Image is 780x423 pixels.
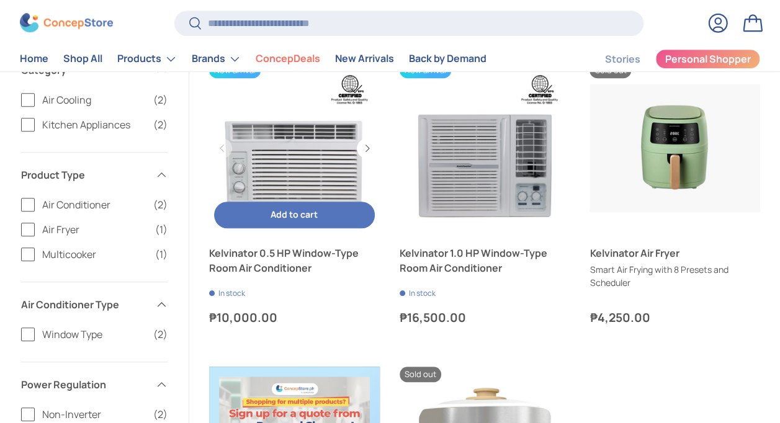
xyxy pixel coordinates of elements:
span: Sold out [400,367,441,382]
span: Power Regulation [21,377,148,392]
a: New Arrivals [335,47,394,71]
a: Shop All [63,47,102,71]
a: Back by Demand [409,47,486,71]
a: Personal Shopper [655,49,760,69]
span: (1) [155,222,168,237]
span: Air Conditioner [42,197,146,212]
summary: Power Regulation [21,362,168,407]
nav: Secondary [575,47,760,71]
summary: Products [110,47,184,71]
span: (2) [153,407,168,422]
a: ConcepDeals [256,47,320,71]
span: (2) [153,327,168,342]
a: Kelvinator Air Fryer [589,63,760,233]
span: (2) [153,197,168,212]
summary: Air Conditioner Type [21,282,168,327]
button: Add to cart [214,202,375,228]
span: Multicooker [42,247,148,262]
a: Stories [605,47,640,71]
span: Non-Inverter [42,407,146,422]
span: (1) [155,247,168,262]
span: Air Cooling [42,92,146,107]
span: (2) [153,92,168,107]
img: ConcepStore [20,14,113,33]
a: Kelvinator 0.5 HP Window-Type Room Air Conditioner [209,63,380,233]
span: Personal Shopper [665,55,751,65]
span: (2) [153,117,168,132]
a: Kelvinator 0.5 HP Window-Type Room Air Conditioner [209,246,380,275]
nav: Primary [20,47,486,71]
a: Kelvinator 1.0 HP Window-Type Room Air Conditioner [400,246,570,275]
summary: Brands [184,47,248,71]
span: Kitchen Appliances [42,117,146,132]
span: Add to cart [271,208,318,220]
span: Air Fryer [42,222,148,237]
a: Kelvinator 1.0 HP Window-Type Room Air Conditioner [400,63,570,233]
summary: Product Type [21,153,168,197]
a: Home [20,47,48,71]
span: Window Type [42,327,146,342]
a: Kelvinator Air Fryer [589,246,760,260]
span: Air Conditioner Type [21,297,148,312]
span: Product Type [21,167,148,182]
